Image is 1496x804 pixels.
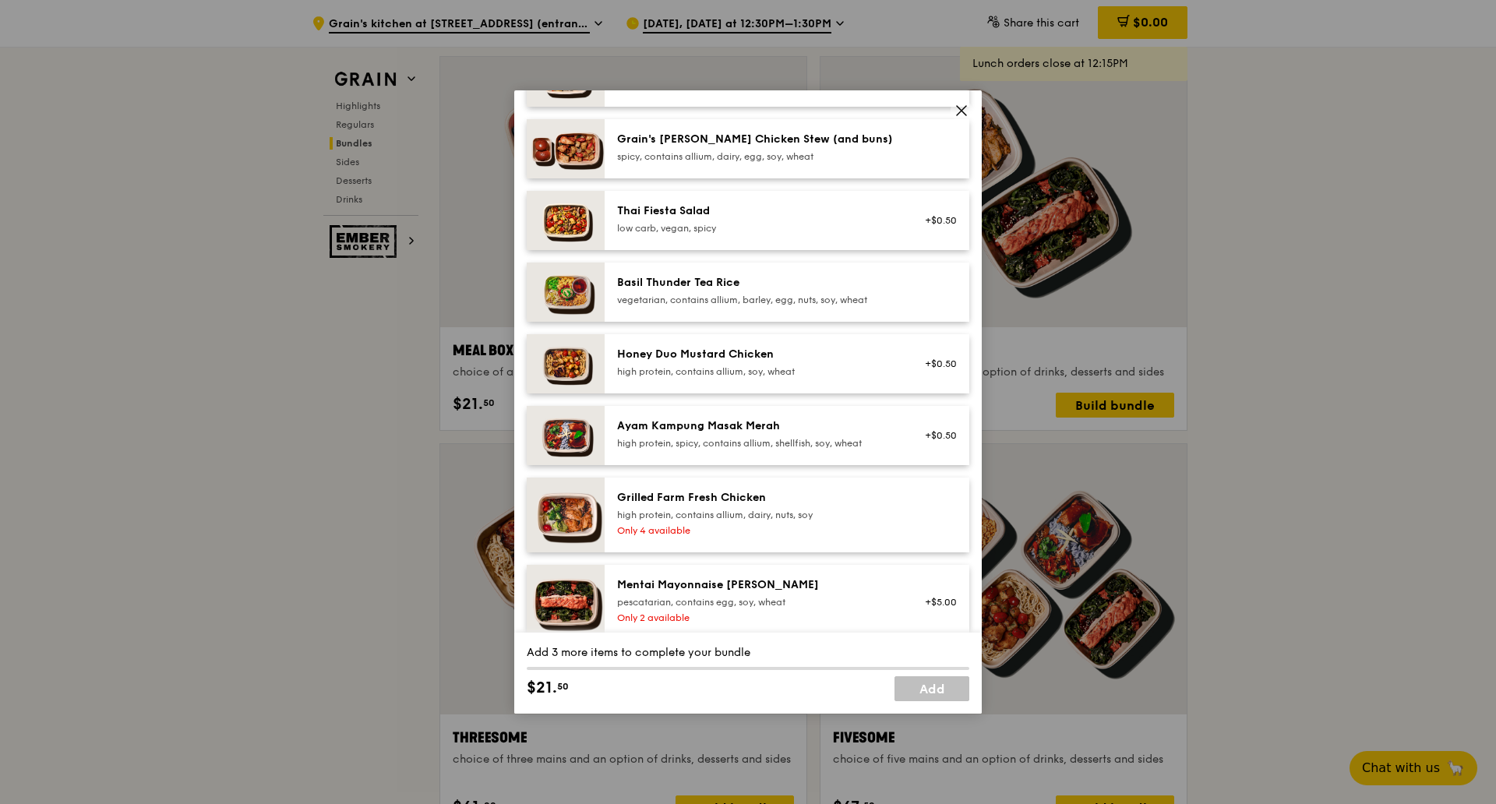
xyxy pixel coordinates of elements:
[617,418,897,434] div: Ayam Kampung Masak Merah
[617,150,897,163] div: spicy, contains allium, dairy, egg, soy, wheat
[916,358,957,370] div: +$0.50
[617,275,897,291] div: Basil Thunder Tea Rice
[617,596,897,608] div: pescatarian, contains egg, soy, wheat
[617,294,897,306] div: vegetarian, contains allium, barley, egg, nuts, soy, wheat
[894,676,969,701] a: Add
[527,645,969,661] div: Add 3 more items to complete your bundle
[527,406,605,465] img: daily_normal_Ayam_Kampung_Masak_Merah_Horizontal_.jpg
[617,132,897,147] div: Grain's [PERSON_NAME] Chicken Stew (and buns)
[557,680,569,693] span: 50
[617,222,897,235] div: low carb, vegan, spicy
[617,437,897,450] div: high protein, spicy, contains allium, shellfish, soy, wheat
[617,490,897,506] div: Grilled Farm Fresh Chicken
[916,214,957,227] div: +$0.50
[617,577,897,593] div: Mentai Mayonnaise [PERSON_NAME]
[527,334,605,393] img: daily_normal_Honey_Duo_Mustard_Chicken__Horizontal_.jpg
[527,565,605,640] img: daily_normal_Mentai-Mayonnaise-Aburi-Salmon-HORZ.jpg
[916,596,957,608] div: +$5.00
[617,347,897,362] div: Honey Duo Mustard Chicken
[617,509,897,521] div: high protein, contains allium, dairy, nuts, soy
[527,119,605,178] img: daily_normal_Grains-Curry-Chicken-Stew-HORZ.jpg
[916,429,957,442] div: +$0.50
[527,263,605,322] img: daily_normal_HORZ-Basil-Thunder-Tea-Rice.jpg
[617,203,897,219] div: Thai Fiesta Salad
[527,676,557,700] span: $21.
[617,524,897,537] div: Only 4 available
[527,191,605,250] img: daily_normal_Thai_Fiesta_Salad__Horizontal_.jpg
[527,478,605,552] img: daily_normal_HORZ-Grilled-Farm-Fresh-Chicken.jpg
[617,612,897,624] div: Only 2 available
[617,365,897,378] div: high protein, contains allium, soy, wheat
